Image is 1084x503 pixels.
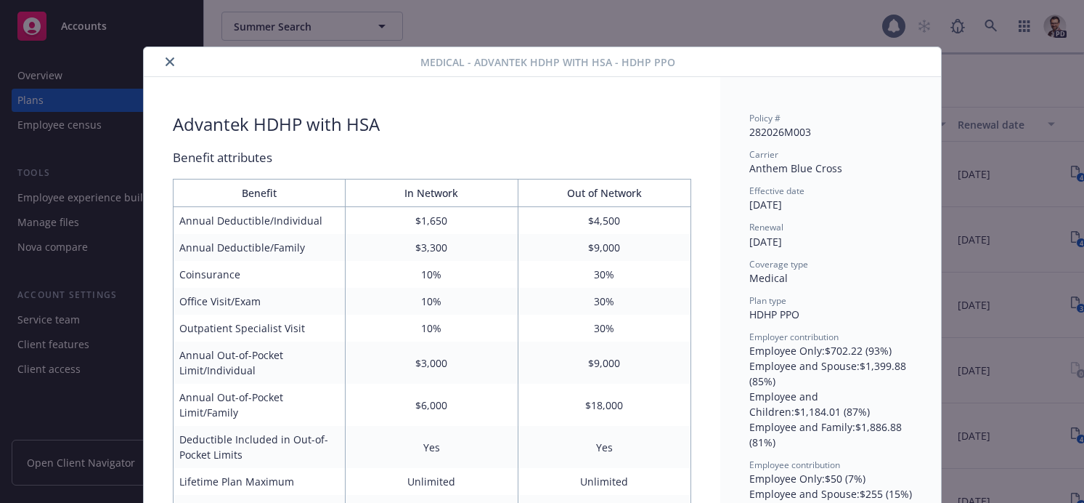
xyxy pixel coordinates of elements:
td: $6,000 [346,384,518,426]
span: Effective date [749,185,804,197]
button: close [161,53,179,71]
div: Employee and Family : $1,886.88 (81%) [749,419,912,450]
td: Annual Deductible/Individual [173,207,346,235]
td: Yes [346,426,518,468]
th: Out of Network [518,180,690,207]
td: Annual Deductible/Family [173,234,346,261]
td: $3,300 [346,234,518,261]
div: [DATE] [749,234,912,249]
td: 30% [518,315,690,342]
td: $9,000 [518,234,690,261]
div: Employee and Spouse : $255 (15%) [749,486,912,502]
div: Advantek HDHP with HSA [173,112,380,137]
th: In Network [346,180,518,207]
td: $9,000 [518,342,690,384]
span: Carrier [749,148,778,161]
td: Unlimited [346,468,518,495]
div: Employee Only : $702.22 (93%) [749,343,912,358]
div: Employee and Children : $1,184.01 (87%) [749,389,912,419]
td: Annual Out-of-Pocket Limit/Individual [173,342,346,384]
div: Medical [749,270,912,286]
td: 10% [346,288,518,315]
div: Anthem Blue Cross [749,161,912,176]
td: 10% [346,315,518,342]
td: $4,500 [518,207,690,235]
td: $1,650 [346,207,518,235]
span: Employee contribution [749,459,840,471]
span: Medical - Advantek HDHP with HSA - HDHP PPO [420,55,675,70]
div: Benefit attributes [173,148,691,167]
div: [DATE] [749,197,912,212]
span: Policy # [749,112,781,124]
td: $3,000 [346,342,518,384]
span: Employer contribution [749,331,839,343]
span: Plan type [749,294,786,307]
td: Outpatient Specialist Visit [173,315,346,342]
td: 30% [518,288,690,315]
span: Coverage type [749,258,808,270]
td: 30% [518,261,690,288]
th: Benefit [173,180,346,207]
td: Coinsurance [173,261,346,288]
td: Office Visit/Exam [173,288,346,315]
td: Yes [518,426,690,468]
span: Renewal [749,221,783,233]
div: Employee Only : $50 (7%) [749,471,912,486]
div: HDHP PPO [749,307,912,322]
td: Lifetime Plan Maximum [173,468,346,495]
td: Deductible Included in Out-of-Pocket Limits [173,426,346,468]
td: Annual Out-of-Pocket Limit/Family [173,384,346,426]
td: $18,000 [518,384,690,426]
td: Unlimited [518,468,690,495]
div: Employee and Spouse : $1,399.88 (85%) [749,358,912,389]
td: 10% [346,261,518,288]
div: 282026M003 [749,124,912,140]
